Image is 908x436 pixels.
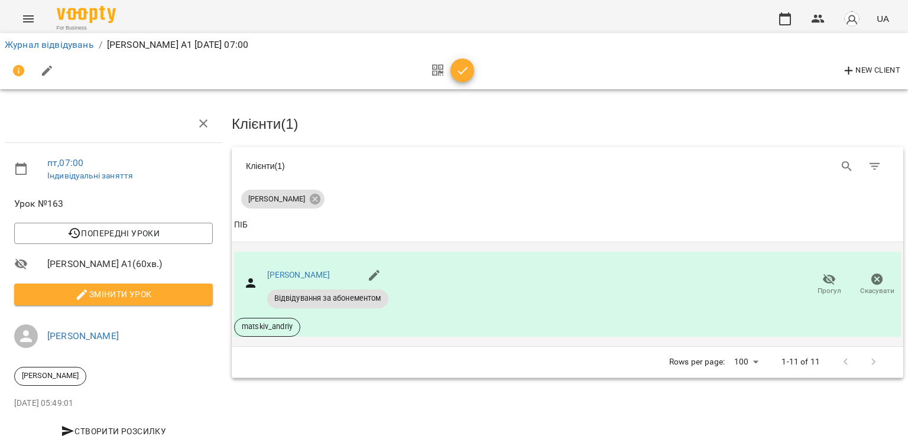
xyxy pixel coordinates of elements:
button: Search [833,152,861,181]
div: [PERSON_NAME] [14,367,86,386]
span: Урок №163 [14,197,213,211]
img: Voopty Logo [57,6,116,23]
p: [PERSON_NAME] А1 [DATE] 07:00 [107,38,248,52]
a: Індивідуальні заняття [47,171,133,180]
button: New Client [839,61,903,80]
span: [PERSON_NAME] [241,194,312,204]
li: / [99,38,102,52]
button: UA [872,8,894,30]
button: Menu [14,5,43,33]
div: 100 [729,353,763,370]
a: [PERSON_NAME] [267,270,330,279]
p: 1-11 of 11 [781,356,819,368]
p: Rows per page: [669,356,725,368]
div: Sort [234,218,248,232]
p: [DATE] 05:49:01 [14,398,213,409]
span: [PERSON_NAME] [15,370,86,381]
span: ПІБ [234,218,901,232]
button: Змінити урок [14,284,213,305]
button: Скасувати [853,268,901,301]
span: Попередні уроки [24,226,203,240]
img: avatar_s.png [844,11,860,27]
a: Журнал відвідувань [5,39,94,50]
span: matskiv_andriy [235,321,300,332]
h3: Клієнти ( 1 ) [232,116,903,132]
a: пт , 07:00 [47,157,83,168]
button: Попередні уроки [14,223,213,244]
div: Table Toolbar [232,147,903,185]
span: Відвідування за абонементом [267,293,388,304]
a: [PERSON_NAME] [47,330,119,341]
span: Змінити урок [24,287,203,301]
span: For Business [57,24,116,32]
span: Скасувати [860,286,894,296]
nav: breadcrumb [5,38,903,52]
div: ПІБ [234,218,248,232]
div: [PERSON_NAME] [241,190,325,209]
span: Прогул [818,286,841,296]
span: UA [877,12,889,25]
span: [PERSON_NAME] А1 ( 60 хв. ) [47,257,213,271]
button: Фільтр [861,152,889,181]
span: New Client [842,64,900,78]
button: Прогул [805,268,853,301]
div: Клієнти ( 1 ) [246,160,559,172]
